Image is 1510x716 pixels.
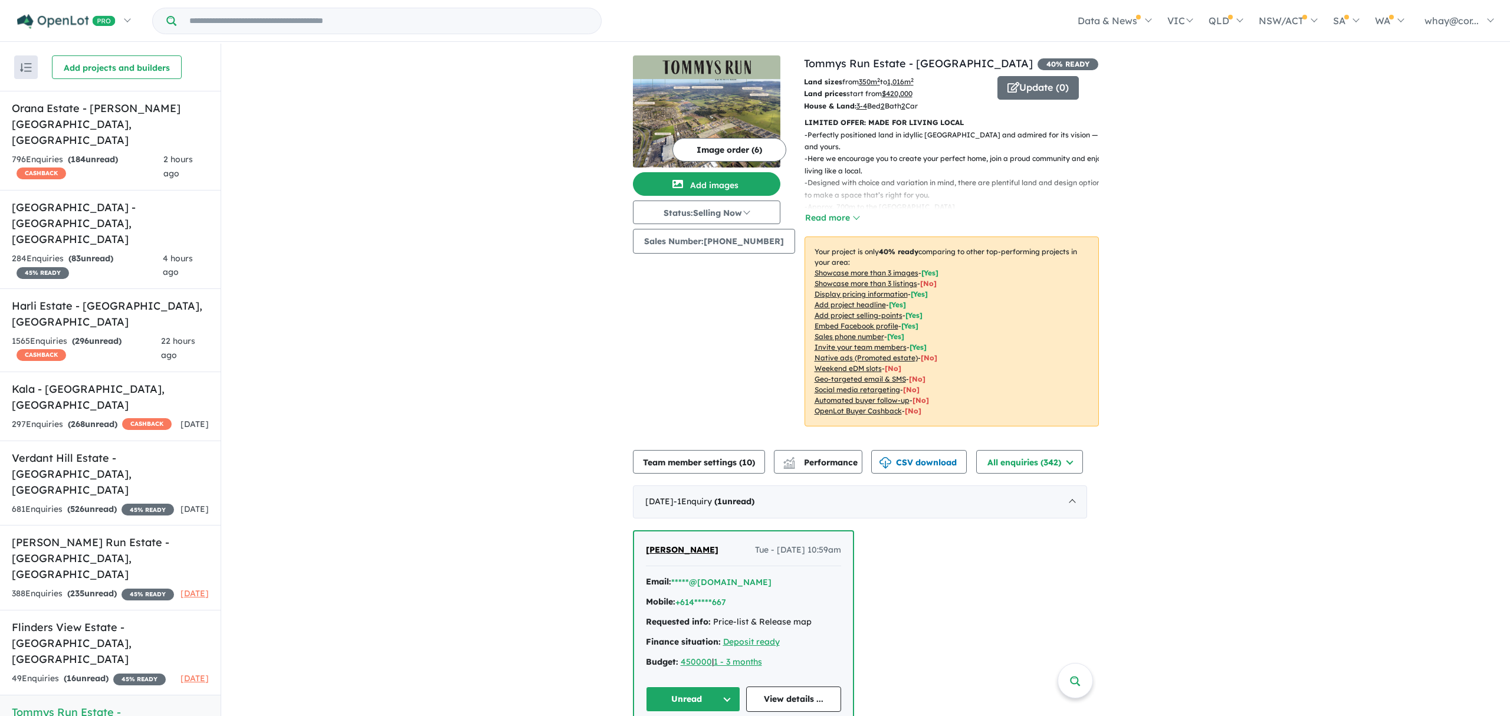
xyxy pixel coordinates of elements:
u: 2 [901,101,905,110]
p: Your project is only comparing to other top-performing projects in your area: - - - - - - - - - -... [805,237,1099,426]
strong: ( unread) [72,336,122,346]
a: Deposit ready [723,636,780,647]
u: Geo-targeted email & SMS [815,375,906,383]
button: Update (0) [997,76,1079,100]
img: bar-chart.svg [783,461,795,468]
strong: Budget: [646,656,678,667]
strong: ( unread) [714,496,754,507]
span: to [880,77,914,86]
u: Native ads (Promoted estate) [815,353,918,362]
span: [ Yes ] [905,311,923,320]
img: Tommys Run Estate - Pakenham Logo [638,60,776,74]
strong: ( unread) [67,504,117,514]
span: 45 % READY [122,504,174,515]
span: Tue - [DATE] 10:59am [755,543,841,557]
u: OpenLot Buyer Cashback [815,406,902,415]
button: Unread [646,687,741,712]
strong: ( unread) [64,673,109,684]
strong: Finance situation: [646,636,721,647]
u: Embed Facebook profile [815,321,898,330]
span: CASHBACK [17,349,66,361]
h5: Orana Estate - [PERSON_NAME][GEOGRAPHIC_DATA] , [GEOGRAPHIC_DATA] [12,100,209,148]
span: [No] [905,406,921,415]
u: Add project selling-points [815,311,902,320]
span: Performance [785,457,858,468]
u: Sales phone number [815,332,884,341]
span: whay@cor... [1424,15,1479,27]
u: 2 [881,101,885,110]
span: 184 [71,154,86,165]
div: 1565 Enquir ies [12,334,161,363]
a: Tommys Run Estate - Pakenham LogoTommys Run Estate - Pakenham [633,55,780,167]
span: 16 [67,673,76,684]
span: 2 hours ago [163,154,193,179]
button: Status:Selling Now [633,201,780,224]
div: 681 Enquir ies [12,502,174,517]
div: 49 Enquir ies [12,672,166,686]
button: Read more [805,211,860,225]
h5: Flinders View Estate - [GEOGRAPHIC_DATA] , [GEOGRAPHIC_DATA] [12,619,209,667]
img: Openlot PRO Logo White [17,14,116,29]
a: Tommys Run Estate - [GEOGRAPHIC_DATA] [804,57,1033,70]
div: 796 Enquir ies [12,153,163,181]
span: [ Yes ] [921,268,938,277]
u: Social media retargeting [815,385,900,394]
button: Add projects and builders [52,55,182,79]
p: - Approx. 700m to the [GEOGRAPHIC_DATA] [805,201,1108,213]
button: Sales Number:[PHONE_NUMBER] [633,229,795,254]
h5: [PERSON_NAME] Run Estate - [GEOGRAPHIC_DATA] , [GEOGRAPHIC_DATA] [12,534,209,582]
sup: 2 [911,77,914,83]
u: 1 - 3 months [714,656,762,667]
span: 4 hours ago [163,253,193,278]
span: [No] [912,396,929,405]
b: 40 % ready [879,247,918,256]
span: 45 % READY [113,674,166,685]
h5: Verdant Hill Estate - [GEOGRAPHIC_DATA] , [GEOGRAPHIC_DATA] [12,450,209,498]
a: 450000 [681,656,712,667]
strong: Mobile: [646,596,675,607]
span: [DATE] [180,504,209,514]
u: Weekend eDM slots [815,364,882,373]
strong: ( unread) [68,154,118,165]
span: [DATE] [180,673,209,684]
span: [No] [885,364,901,373]
strong: Email: [646,576,671,587]
span: [No] [921,353,937,362]
a: [PERSON_NAME] [646,543,718,557]
u: 350 m [859,77,880,86]
span: 235 [70,588,84,599]
u: Showcase more than 3 images [815,268,918,277]
p: start from [804,88,989,100]
span: 45 % READY [122,589,174,600]
a: View details ... [746,687,841,712]
u: Invite your team members [815,343,907,352]
span: 10 [742,457,752,468]
div: 284 Enquir ies [12,252,163,280]
span: [ Yes ] [887,332,904,341]
span: [DATE] [180,588,209,599]
h5: Harli Estate - [GEOGRAPHIC_DATA] , [GEOGRAPHIC_DATA] [12,298,209,330]
u: Automated buyer follow-up [815,396,910,405]
span: [ Yes ] [889,300,906,309]
span: CASHBACK [17,167,66,179]
span: [DATE] [180,419,209,429]
button: Add images [633,172,780,196]
img: sort.svg [20,63,32,72]
span: 1 [717,496,722,507]
div: | [646,655,841,669]
span: 45 % READY [17,267,69,279]
img: line-chart.svg [783,457,794,464]
span: [PERSON_NAME] [646,544,718,555]
strong: ( unread) [68,253,113,264]
b: House & Land: [804,101,856,110]
u: 3-4 [856,101,867,110]
p: - Perfectly positioned land in idyllic [GEOGRAPHIC_DATA] and admired for its vision — and yours. [805,129,1108,153]
p: from [804,76,989,88]
h5: Kala - [GEOGRAPHIC_DATA] , [GEOGRAPHIC_DATA] [12,381,209,413]
img: Tommys Run Estate - Pakenham [633,79,780,167]
u: 1,016 m [887,77,914,86]
strong: Requested info: [646,616,711,627]
div: 388 Enquir ies [12,587,174,601]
